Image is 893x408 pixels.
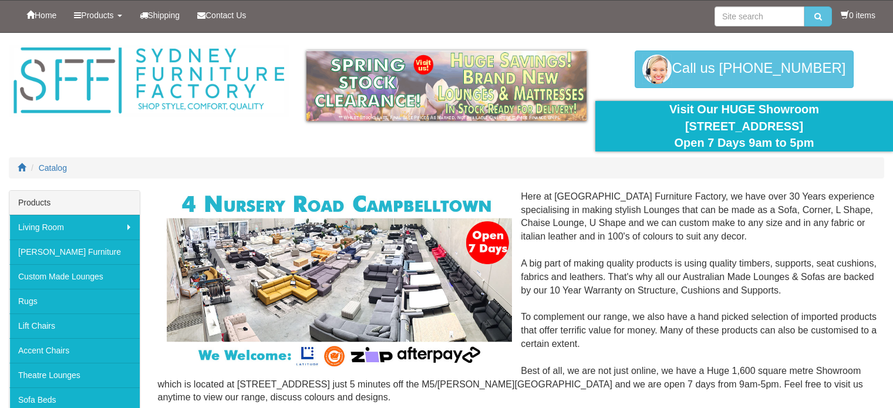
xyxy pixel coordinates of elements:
[841,9,875,21] li: 0 items
[715,6,804,26] input: Site search
[65,1,130,30] a: Products
[9,215,140,240] a: Living Room
[205,11,246,20] span: Contact Us
[9,191,140,215] div: Products
[306,50,587,121] img: spring-sale.gif
[9,289,140,313] a: Rugs
[18,1,65,30] a: Home
[9,240,140,264] a: [PERSON_NAME] Furniture
[148,11,180,20] span: Shipping
[39,163,67,173] a: Catalog
[35,11,56,20] span: Home
[81,11,113,20] span: Products
[9,264,140,289] a: Custom Made Lounges
[9,363,140,387] a: Theatre Lounges
[9,45,289,117] img: Sydney Furniture Factory
[9,338,140,363] a: Accent Chairs
[131,1,189,30] a: Shipping
[167,190,513,370] img: Corner Modular Lounges
[188,1,255,30] a: Contact Us
[9,313,140,338] a: Lift Chairs
[604,101,884,151] div: Visit Our HUGE Showroom [STREET_ADDRESS] Open 7 Days 9am to 5pm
